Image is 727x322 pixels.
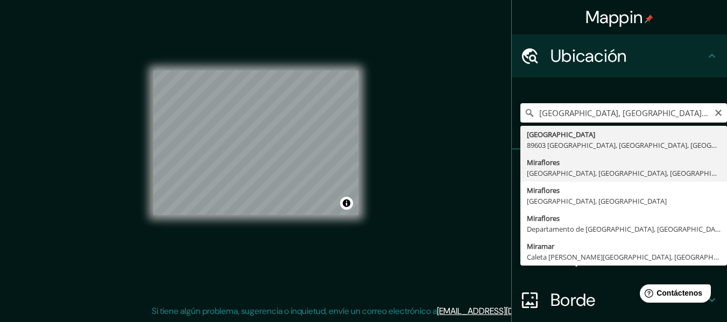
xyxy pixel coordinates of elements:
[512,149,727,192] div: Patas
[527,213,560,223] font: Miraflores
[714,107,723,117] button: Claro
[527,130,595,139] font: [GEOGRAPHIC_DATA]
[527,224,725,234] font: Departamento de [GEOGRAPHIC_DATA], [GEOGRAPHIC_DATA]
[527,196,667,206] font: [GEOGRAPHIC_DATA], [GEOGRAPHIC_DATA]
[152,305,437,317] font: Si tiene algún problema, sugerencia o inquietud, envíe un correo electrónico a
[512,278,727,321] div: Borde
[527,241,554,251] font: Miramar
[437,305,570,317] a: [EMAIL_ADDRESS][DOMAIN_NAME]
[527,158,560,167] font: Miraflores
[340,197,353,210] button: Activar o desactivar atribución
[512,235,727,278] div: Disposición
[585,6,643,28] font: Mappin
[153,70,358,215] canvas: Mapa
[520,103,727,123] input: Elige tu ciudad o zona
[550,45,627,67] font: Ubicación
[527,185,560,195] font: Miraflores
[512,34,727,77] div: Ubicación
[645,15,653,23] img: pin-icon.png
[512,192,727,235] div: Estilo
[550,289,596,311] font: Borde
[631,280,715,310] iframe: Lanzador de widgets de ayuda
